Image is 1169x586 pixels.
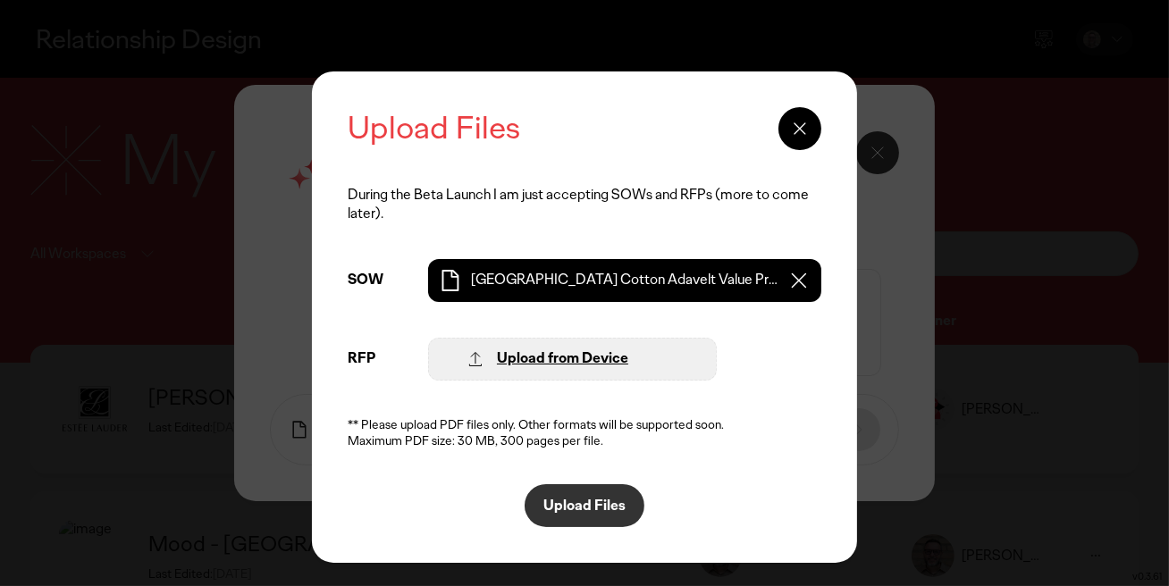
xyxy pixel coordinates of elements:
[543,498,626,513] p: Upload Files
[348,271,410,289] div: SOW
[348,186,821,223] div: During the Beta Launch I am just accepting SOWs and RFPs (more to come later).
[497,349,628,368] div: Upload from Device
[348,416,821,448] div: ** Please upload PDF files only. Other formats will be supported soon. Maximum PDF size: 30 MB, 3...
[348,107,761,150] div: Upload Files
[471,271,778,289] div: [GEOGRAPHIC_DATA] Cotton Adavelt Value Prop Workshop_DISTRIBUTED_Feb 2025.pdf
[525,484,644,527] button: Upload Files
[348,349,410,368] div: RFP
